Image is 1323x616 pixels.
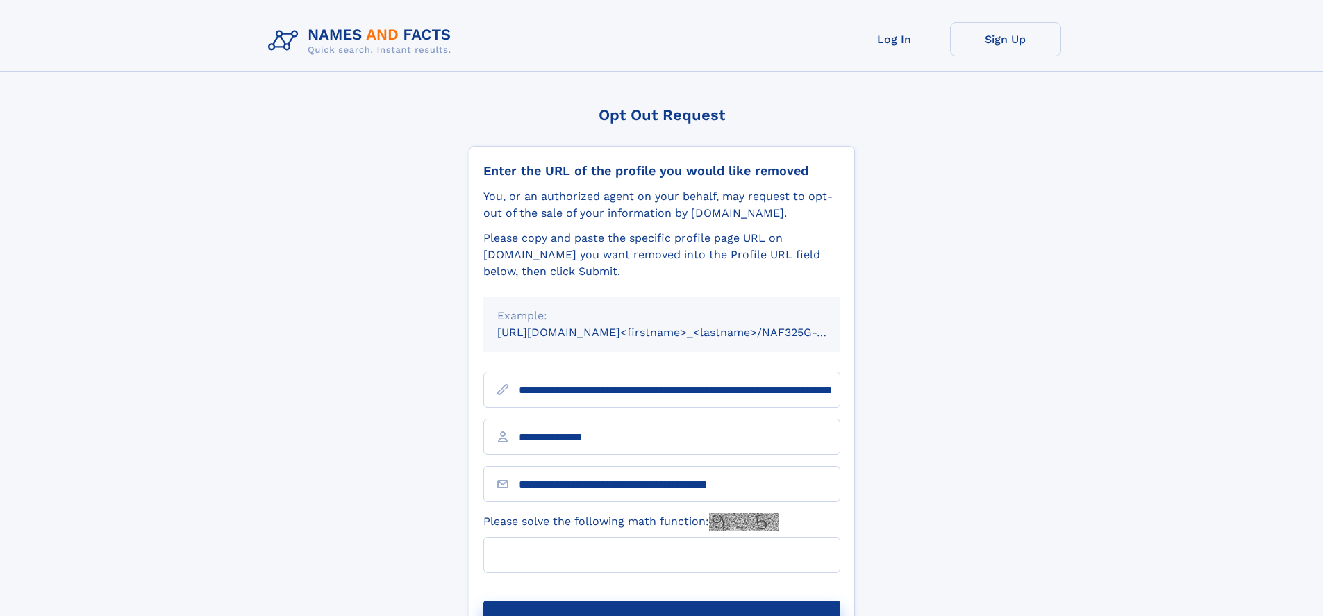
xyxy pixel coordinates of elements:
[497,308,826,324] div: Example:
[483,188,840,222] div: You, or an authorized agent on your behalf, may request to opt-out of the sale of your informatio...
[263,22,463,60] img: Logo Names and Facts
[839,22,950,56] a: Log In
[469,106,855,124] div: Opt Out Request
[950,22,1061,56] a: Sign Up
[483,230,840,280] div: Please copy and paste the specific profile page URL on [DOMAIN_NAME] you want removed into the Pr...
[497,326,867,339] small: [URL][DOMAIN_NAME]<firstname>_<lastname>/NAF325G-xxxxxxxx
[483,163,840,178] div: Enter the URL of the profile you would like removed
[483,513,779,531] label: Please solve the following math function:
